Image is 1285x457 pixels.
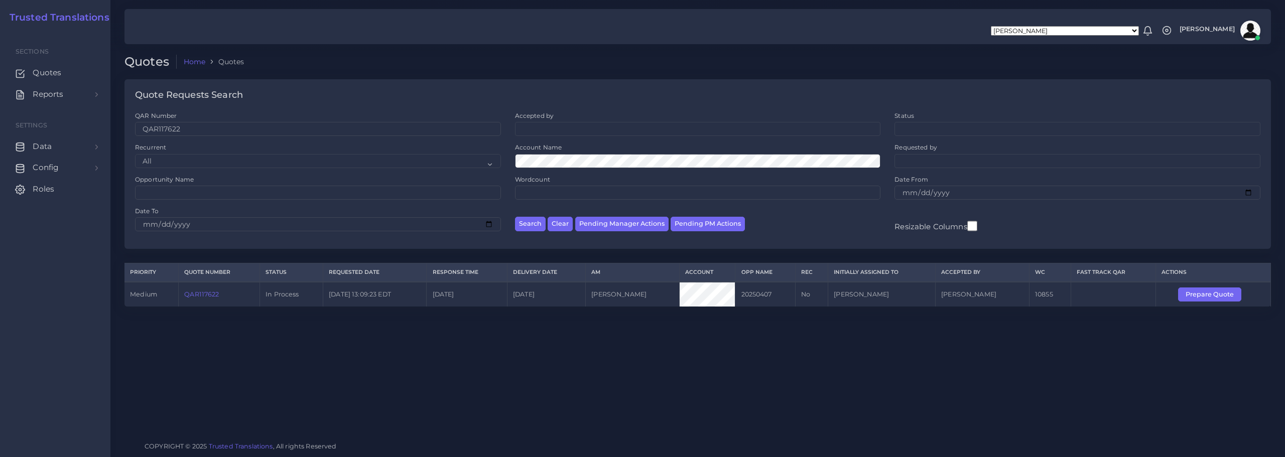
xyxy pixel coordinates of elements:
[828,263,936,282] th: Initially Assigned to
[1175,21,1264,41] a: [PERSON_NAME]avatar
[671,217,745,231] button: Pending PM Actions
[260,263,323,282] th: Status
[1178,290,1248,297] a: Prepare Quote
[33,162,59,173] span: Config
[679,263,735,282] th: Account
[894,175,928,184] label: Date From
[135,143,166,151] label: Recurrent
[548,217,573,231] button: Clear
[8,179,103,200] a: Roles
[894,143,937,151] label: Requested by
[16,48,49,55] span: Sections
[33,67,61,78] span: Quotes
[209,442,273,450] a: Trusted Translations
[828,282,936,307] td: [PERSON_NAME]
[1029,263,1071,282] th: WC
[935,282,1029,307] td: [PERSON_NAME]
[507,263,585,282] th: Delivery Date
[894,220,977,232] label: Resizable Columns
[135,111,177,120] label: QAR Number
[586,282,680,307] td: [PERSON_NAME]
[135,90,243,101] h4: Quote Requests Search
[515,143,562,151] label: Account Name
[205,57,244,67] li: Quotes
[8,84,103,105] a: Reports
[184,57,206,67] a: Home
[8,157,103,178] a: Config
[427,263,507,282] th: Response Time
[1071,263,1155,282] th: Fast Track QAR
[575,217,669,231] button: Pending Manager Actions
[33,141,52,152] span: Data
[130,290,157,298] span: medium
[323,282,426,307] td: [DATE] 13:09:23 EDT
[796,263,828,282] th: REC
[124,55,177,69] h2: Quotes
[1029,282,1071,307] td: 10855
[967,220,977,232] input: Resizable Columns
[735,263,796,282] th: Opp Name
[935,263,1029,282] th: Accepted by
[507,282,585,307] td: [DATE]
[184,290,219,298] a: QAR117622
[135,207,159,215] label: Date To
[16,121,47,129] span: Settings
[145,441,337,451] span: COPYRIGHT © 2025
[515,175,550,184] label: Wordcount
[8,62,103,83] a: Quotes
[124,263,179,282] th: Priority
[427,282,507,307] td: [DATE]
[586,263,680,282] th: AM
[33,184,54,195] span: Roles
[323,263,426,282] th: Requested Date
[260,282,323,307] td: In Process
[1240,21,1260,41] img: avatar
[33,89,63,100] span: Reports
[796,282,828,307] td: No
[1180,26,1235,33] span: [PERSON_NAME]
[8,136,103,157] a: Data
[1155,263,1270,282] th: Actions
[179,263,260,282] th: Quote Number
[135,175,194,184] label: Opportunity Name
[515,217,546,231] button: Search
[515,111,554,120] label: Accepted by
[3,12,109,24] a: Trusted Translations
[735,282,796,307] td: 20250407
[273,441,337,451] span: , All rights Reserved
[894,111,914,120] label: Status
[1178,287,1241,301] button: Prepare Quote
